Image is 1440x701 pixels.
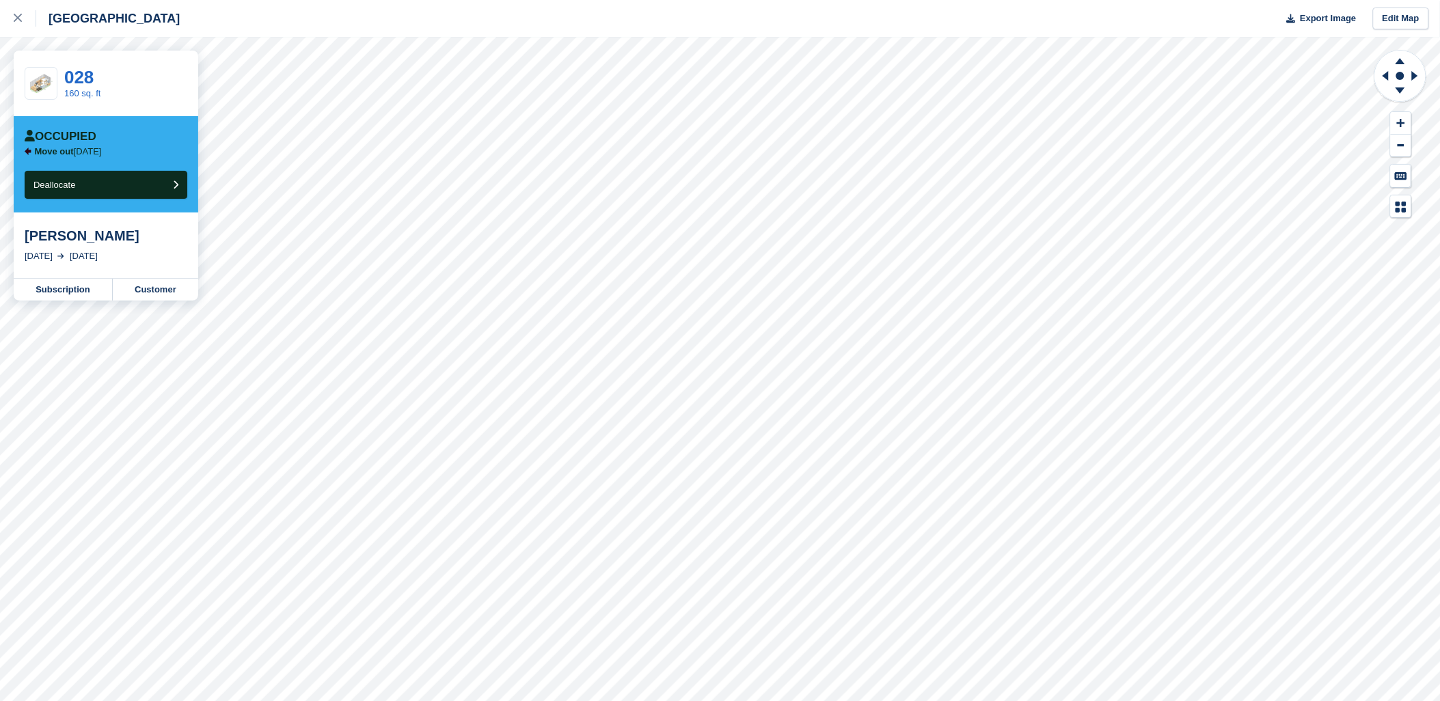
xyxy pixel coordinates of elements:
button: Keyboard Shortcuts [1391,165,1411,187]
img: arrow-left-icn-90495f2de72eb5bd0bd1c3c35deca35cc13f817d75bef06ecd7c0b315636ce7e.svg [25,148,31,155]
p: [DATE] [35,146,102,157]
div: [DATE] [25,249,53,263]
button: Export Image [1279,8,1357,30]
div: Occupied [25,130,96,143]
a: Subscription [14,279,113,301]
span: Export Image [1300,12,1356,25]
span: Move out [35,146,74,156]
a: 028 [64,67,94,87]
button: Map Legend [1391,195,1411,218]
button: Deallocate [25,171,187,199]
img: arrow-right-light-icn-cde0832a797a2874e46488d9cf13f60e5c3a73dbe684e267c42b8395dfbc2abf.svg [57,253,64,259]
div: [PERSON_NAME] [25,228,187,244]
div: [DATE] [70,249,98,263]
button: Zoom Out [1391,135,1411,157]
button: Zoom In [1391,112,1411,135]
a: 160 sq. ft [64,88,100,98]
div: [GEOGRAPHIC_DATA] [36,10,180,27]
span: Deallocate [33,180,75,190]
a: Edit Map [1373,8,1429,30]
img: SCA-160sqft.jpg [25,72,57,94]
a: Customer [113,279,198,301]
